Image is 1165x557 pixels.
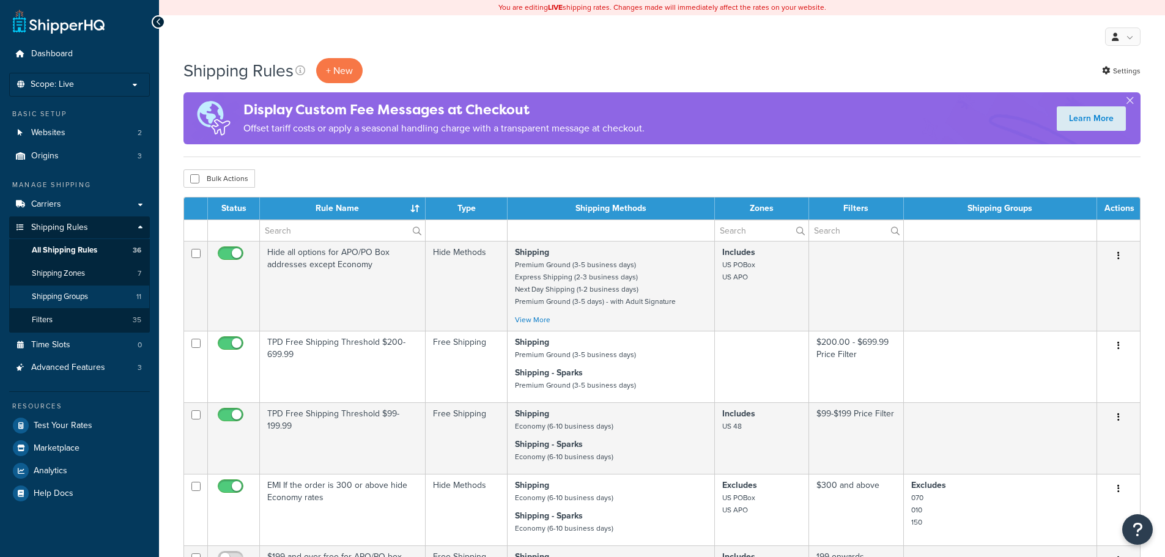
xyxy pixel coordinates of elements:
th: Type [426,197,508,219]
th: Status [208,197,260,219]
th: Zones [715,197,809,219]
a: Time Slots 0 [9,334,150,356]
a: Settings [1102,62,1141,79]
li: Shipping Rules [9,216,150,333]
a: Websites 2 [9,122,150,144]
li: All Shipping Rules [9,239,150,262]
small: Economy (6-10 business days) [515,421,613,432]
th: Rule Name : activate to sort column ascending [260,197,426,219]
span: Test Your Rates [34,421,92,431]
img: duties-banner-06bc72dcb5fe05cb3f9472aba00be2ae8eb53ab6f0d8bb03d382ba314ac3c341.png [183,92,243,144]
small: Premium Ground (3-5 business days) Express Shipping (2-3 business days) Next Day Shipping (1-2 bu... [515,259,676,307]
input: Search [260,220,425,241]
small: Economy (6-10 business days) [515,451,613,462]
a: Carriers [9,193,150,216]
td: TPD Free Shipping Threshold $99-199.99 [260,402,426,474]
a: Origins 3 [9,145,150,168]
li: Origins [9,145,150,168]
td: Hide Methods [426,241,508,331]
td: $300 and above [809,474,904,545]
strong: Shipping [515,336,549,349]
span: Websites [31,128,65,138]
span: Dashboard [31,49,73,59]
span: 36 [133,245,141,256]
span: 35 [133,315,141,325]
a: Advanced Features 3 [9,356,150,379]
span: 11 [136,292,141,302]
th: Shipping Methods [508,197,715,219]
span: All Shipping Rules [32,245,97,256]
small: Premium Ground (3-5 business days) [515,380,636,391]
span: Shipping Groups [32,292,88,302]
span: 3 [138,151,142,161]
span: 2 [138,128,142,138]
span: Analytics [34,466,67,476]
strong: Shipping - Sparks [515,509,583,522]
span: Scope: Live [31,79,74,90]
a: Test Your Rates [9,415,150,437]
strong: Shipping [515,479,549,492]
li: Shipping Zones [9,262,150,285]
th: Shipping Groups [904,197,1097,219]
a: Marketplace [9,437,150,459]
div: Basic Setup [9,109,150,119]
a: Analytics [9,460,150,482]
span: 7 [138,268,141,279]
h1: Shipping Rules [183,59,294,83]
a: Dashboard [9,43,150,65]
strong: Shipping [515,407,549,420]
td: $200.00 - $699.99 Price Filter [809,331,904,402]
span: 0 [138,340,142,350]
strong: Shipping - Sparks [515,438,583,451]
a: Shipping Zones 7 [9,262,150,285]
strong: Excludes [911,479,946,492]
strong: Shipping [515,246,549,259]
li: Advanced Features [9,356,150,379]
td: $99-$199 Price Filter [809,402,904,474]
small: US POBox US APO [722,492,755,515]
a: Learn More [1057,106,1126,131]
p: Offset tariff costs or apply a seasonal handling charge with a transparent message at checkout. [243,120,645,137]
strong: Includes [722,246,755,259]
li: Websites [9,122,150,144]
a: View More [515,314,550,325]
span: Help Docs [34,489,73,499]
li: Time Slots [9,334,150,356]
a: Filters 35 [9,309,150,331]
small: Economy (6-10 business days) [515,492,613,503]
strong: Shipping - Sparks [515,366,583,379]
span: Time Slots [31,340,70,350]
small: US 48 [722,421,742,432]
div: Manage Shipping [9,180,150,190]
h4: Display Custom Fee Messages at Checkout [243,100,645,120]
th: Filters [809,197,904,219]
strong: Includes [722,407,755,420]
strong: Excludes [722,479,757,492]
span: Advanced Features [31,363,105,373]
span: Shipping Rules [31,223,88,233]
td: Free Shipping [426,331,508,402]
li: Filters [9,309,150,331]
span: Shipping Zones [32,268,85,279]
input: Search [809,220,903,241]
small: Economy (6-10 business days) [515,523,613,534]
p: + New [316,58,363,83]
button: Bulk Actions [183,169,255,188]
input: Search [715,220,808,241]
a: Help Docs [9,482,150,504]
span: Origins [31,151,59,161]
b: LIVE [548,2,563,13]
span: Marketplace [34,443,80,454]
td: TPD Free Shipping Threshold $200-699.99 [260,331,426,402]
a: Shipping Rules [9,216,150,239]
span: Carriers [31,199,61,210]
a: All Shipping Rules 36 [9,239,150,262]
td: EMI If the order is 300 or above hide Economy rates [260,474,426,545]
small: US POBox US APO [722,259,755,282]
span: 3 [138,363,142,373]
